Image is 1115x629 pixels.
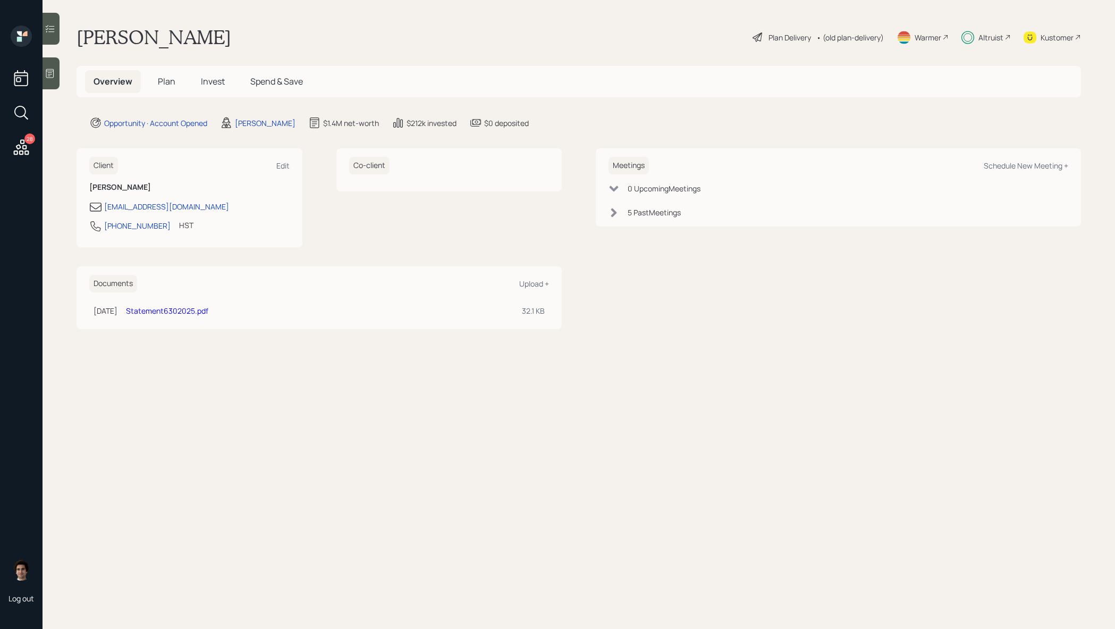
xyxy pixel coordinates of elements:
[9,593,34,603] div: Log out
[978,32,1003,43] div: Altruist
[519,279,549,289] div: Upload +
[94,76,132,87] span: Overview
[89,183,290,192] h6: [PERSON_NAME]
[126,306,208,316] a: Statement6302025.pdf
[179,220,193,231] div: HST
[628,207,681,218] div: 5 Past Meeting s
[11,559,32,581] img: harrison-schaefer-headshot-2.png
[276,161,290,171] div: Edit
[407,118,457,129] div: $212k invested
[522,305,545,316] div: 32.1 KB
[1041,32,1074,43] div: Kustomer
[349,157,390,174] h6: Co-client
[609,157,649,174] h6: Meetings
[94,305,117,316] div: [DATE]
[915,32,941,43] div: Warmer
[816,32,884,43] div: • (old plan-delivery)
[104,220,171,231] div: [PHONE_NUMBER]
[104,201,229,212] div: [EMAIL_ADDRESS][DOMAIN_NAME]
[201,76,225,87] span: Invest
[77,26,231,49] h1: [PERSON_NAME]
[158,76,175,87] span: Plan
[484,118,529,129] div: $0 deposited
[104,118,207,129] div: Opportunity · Account Opened
[24,133,35,144] div: 28
[89,275,137,292] h6: Documents
[984,161,1068,171] div: Schedule New Meeting +
[235,118,295,129] div: [PERSON_NAME]
[628,183,700,194] div: 0 Upcoming Meeting s
[768,32,811,43] div: Plan Delivery
[323,118,379,129] div: $1.4M net-worth
[250,76,303,87] span: Spend & Save
[89,157,118,174] h6: Client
